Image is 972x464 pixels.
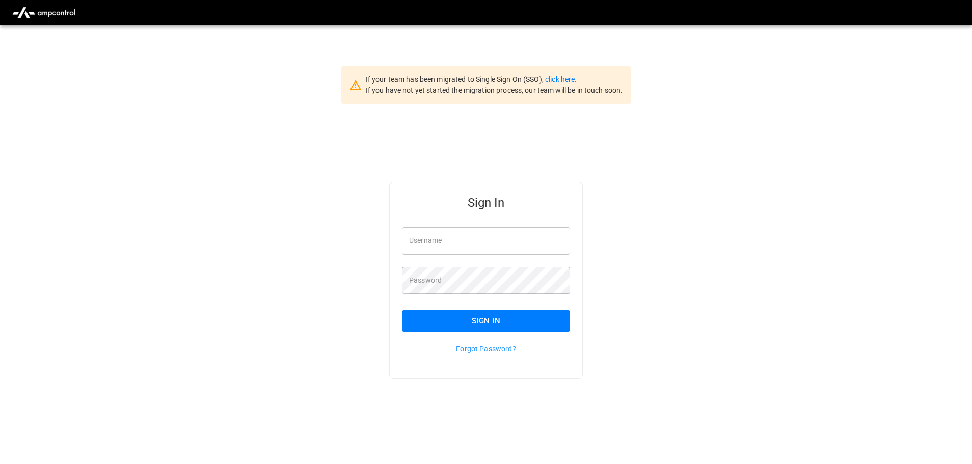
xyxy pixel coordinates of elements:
[402,195,570,211] h5: Sign In
[402,344,570,354] p: Forgot Password?
[402,310,570,332] button: Sign In
[545,75,577,84] a: click here.
[366,86,623,94] span: If you have not yet started the migration process, our team will be in touch soon.
[366,75,545,84] span: If your team has been migrated to Single Sign On (SSO),
[8,3,79,22] img: ampcontrol.io logo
